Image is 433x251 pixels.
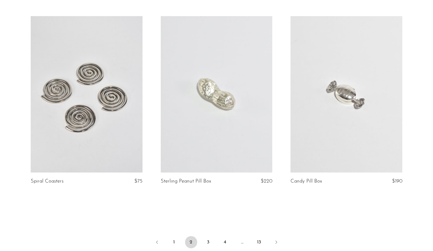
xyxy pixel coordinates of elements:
[253,236,265,248] a: 13
[261,179,272,184] span: $220
[219,236,231,248] a: 4
[161,179,211,184] a: Sterling Peanut Pill Box
[168,236,180,248] a: 1
[185,236,197,248] span: 2
[392,179,402,184] span: $190
[202,236,214,248] a: 3
[270,236,282,249] a: Next
[236,236,248,248] span: …
[31,179,64,184] a: Spiral Coasters
[290,179,322,184] a: Candy Pill Box
[134,179,143,184] span: $75
[151,236,163,249] a: Previous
